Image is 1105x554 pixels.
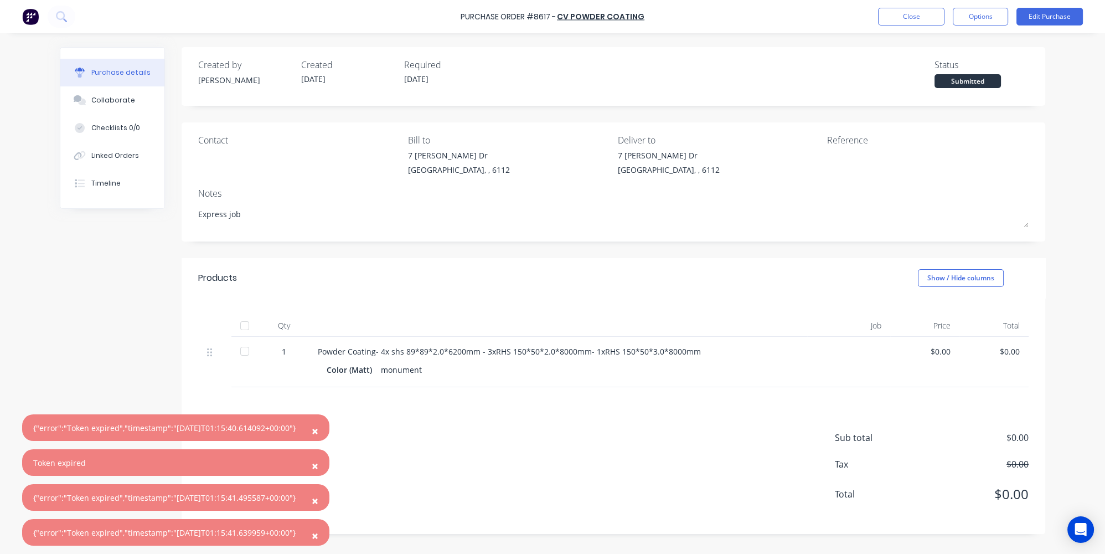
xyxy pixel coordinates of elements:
div: Required [404,58,498,71]
button: Close [301,488,329,514]
span: Tax [835,458,918,471]
div: 1 [268,346,300,357]
div: Deliver to [618,134,819,147]
div: Checklists 0/0 [91,123,140,133]
button: Close [878,8,944,25]
div: Contact [198,134,400,147]
button: Purchase details [60,59,164,86]
div: Powder Coating- 4x shs 89*89*2.0*6200mm - 3xRHS 150*50*2.0*8000mm- 1xRHS 150*50*3.0*8000mm [318,346,798,357]
span: × [312,528,318,543]
div: Products [198,271,237,285]
div: Timeline [91,178,121,188]
button: Edit Purchase [1016,8,1083,25]
div: Linked Orders [91,151,139,161]
span: $0.00 [918,484,1029,504]
div: Notes [198,187,1029,200]
div: Open Intercom Messenger [1067,516,1094,543]
span: Total [835,488,918,501]
button: Show / Hide columns [918,269,1004,287]
div: Bill to [408,134,610,147]
div: {"error":"Token expired","timestamp":"[DATE]T01:15:41.495587+00:00"} [33,492,296,504]
textarea: Express job [198,203,1029,228]
div: Total [959,315,1029,337]
div: Submitted [934,74,1001,88]
div: [PERSON_NAME] [198,74,292,86]
div: Purchase details [91,68,151,78]
div: Collaborate [91,95,135,105]
button: Close [301,522,329,549]
span: × [312,493,318,509]
div: Color (Matt) [327,362,381,378]
button: Collaborate [60,86,164,114]
button: Close [301,453,329,479]
div: $0.00 [968,346,1020,357]
button: Close [301,418,329,444]
span: Sub total [835,431,918,444]
div: Reference [827,134,1029,147]
div: 7 [PERSON_NAME] Dr [408,150,510,161]
div: Qty [259,315,309,337]
div: $0.00 [899,346,951,357]
div: Token expired [33,457,86,469]
div: {"error":"Token expired","timestamp":"[DATE]T01:15:41.639959+00:00"} [33,527,296,538]
span: × [312,423,318,439]
span: $0.00 [918,431,1029,444]
a: CV Powder coating [557,11,644,22]
button: Options [953,8,1008,25]
button: Checklists 0/0 [60,114,164,142]
div: {"error":"Token expired","timestamp":"[DATE]T01:15:40.614092+00:00"} [33,422,296,434]
button: Linked Orders [60,142,164,170]
div: Purchase Order #8617 - [461,11,556,23]
div: 7 [PERSON_NAME] Dr [618,150,720,161]
div: Job [807,315,890,337]
div: [GEOGRAPHIC_DATA], , 6112 [618,164,720,176]
div: Status [934,58,1029,71]
span: $0.00 [918,458,1029,471]
span: × [312,458,318,474]
img: Factory [22,8,39,25]
div: Created [301,58,395,71]
button: Timeline [60,170,164,197]
div: monument [381,362,422,378]
div: Price [890,315,959,337]
div: [GEOGRAPHIC_DATA], , 6112 [408,164,510,176]
div: Created by [198,58,292,71]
